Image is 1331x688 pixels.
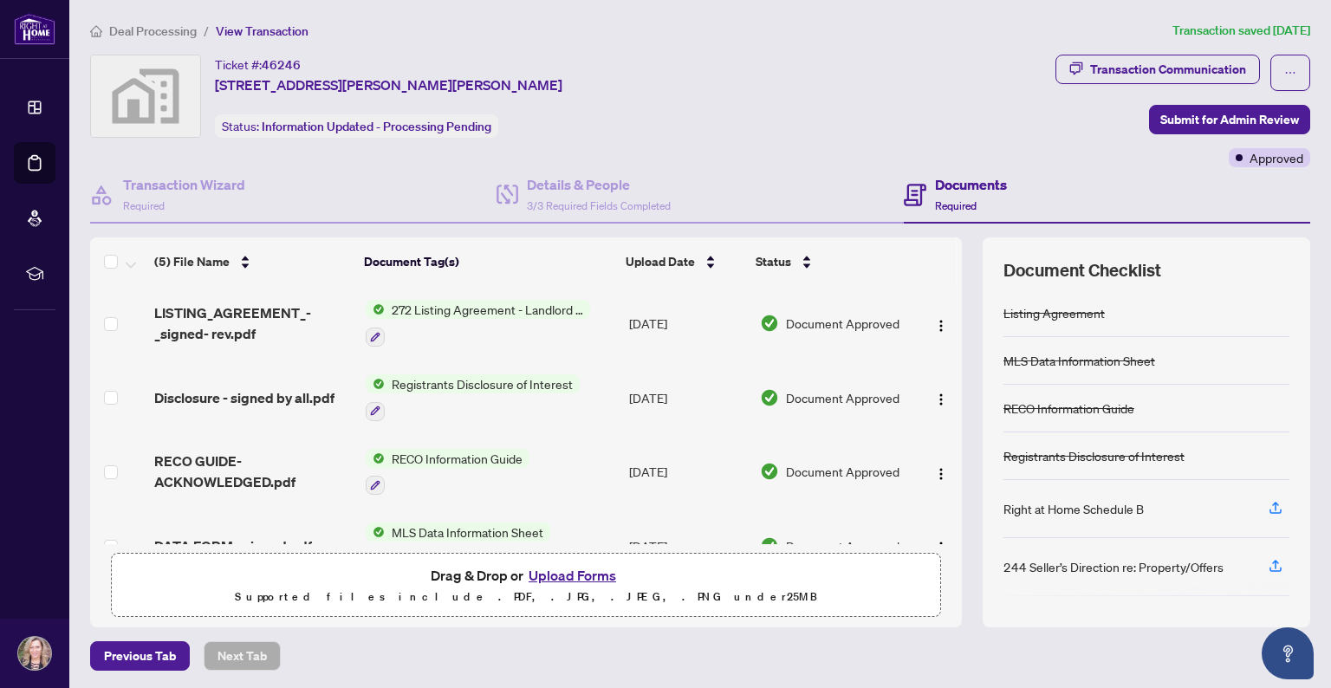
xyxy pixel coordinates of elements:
[18,637,51,670] img: Profile Icon
[154,387,334,408] span: Disclosure - signed by all.pdf
[366,522,550,569] button: Status IconMLS Data Information Sheet
[934,319,948,333] img: Logo
[357,237,619,286] th: Document Tag(s)
[215,75,562,95] span: [STREET_ADDRESS][PERSON_NAME][PERSON_NAME]
[204,21,209,41] li: /
[934,393,948,406] img: Logo
[215,114,498,138] div: Status:
[154,451,351,492] span: RECO GUIDE- ACKNOWLEDGED.pdf
[1284,67,1296,79] span: ellipsis
[760,462,779,481] img: Document Status
[523,564,621,587] button: Upload Forms
[154,252,230,271] span: (5) File Name
[262,57,301,73] span: 46246
[760,388,779,407] img: Document Status
[749,237,911,286] th: Status
[756,252,791,271] span: Status
[1003,499,1144,518] div: Right at Home Schedule B
[786,314,899,333] span: Document Approved
[123,199,165,212] span: Required
[366,374,385,393] img: Status Icon
[527,174,671,195] h4: Details & People
[935,174,1007,195] h4: Documents
[14,13,55,45] img: logo
[619,237,749,286] th: Upload Date
[216,23,308,39] span: View Transaction
[91,55,200,137] img: svg%3e
[935,199,977,212] span: Required
[760,314,779,333] img: Document Status
[112,554,940,618] span: Drag & Drop orUpload FormsSupported files include .PDF, .JPG, .JPEG, .PNG under25MB
[786,462,899,481] span: Document Approved
[622,435,753,510] td: [DATE]
[934,541,948,555] img: Logo
[934,467,948,481] img: Logo
[1003,446,1185,465] div: Registrants Disclosure of Interest
[366,522,385,542] img: Status Icon
[622,286,753,360] td: [DATE]
[1250,148,1303,167] span: Approved
[1055,55,1260,84] button: Transaction Communication
[204,641,281,671] button: Next Tab
[927,384,955,412] button: Logo
[527,199,671,212] span: 3/3 Required Fields Completed
[366,300,590,347] button: Status Icon272 Listing Agreement - Landlord Designated Representation Agreement Authority to Offe...
[927,532,955,560] button: Logo
[109,23,197,39] span: Deal Processing
[1172,21,1310,41] article: Transaction saved [DATE]
[927,458,955,485] button: Logo
[1003,351,1155,370] div: MLS Data Information Sheet
[1149,105,1310,134] button: Submit for Admin Review
[760,536,779,555] img: Document Status
[385,449,529,468] span: RECO Information Guide
[1262,627,1314,679] button: Open asap
[147,237,357,286] th: (5) File Name
[626,252,695,271] span: Upload Date
[262,119,491,134] span: Information Updated - Processing Pending
[154,535,312,556] span: DATA FORM - signed.pdf
[366,449,385,468] img: Status Icon
[622,360,753,435] td: [DATE]
[786,388,899,407] span: Document Approved
[90,25,102,37] span: home
[1090,55,1246,83] div: Transaction Communication
[385,522,550,542] span: MLS Data Information Sheet
[1003,557,1224,576] div: 244 Seller’s Direction re: Property/Offers
[1003,399,1134,418] div: RECO Information Guide
[431,564,621,587] span: Drag & Drop or
[786,536,899,555] span: Document Approved
[622,509,753,583] td: [DATE]
[104,642,176,670] span: Previous Tab
[122,587,930,607] p: Supported files include .PDF, .JPG, .JPEG, .PNG under 25 MB
[90,641,190,671] button: Previous Tab
[927,309,955,337] button: Logo
[1003,258,1161,282] span: Document Checklist
[1003,303,1105,322] div: Listing Agreement
[366,300,385,319] img: Status Icon
[154,302,351,344] span: LISTING_AGREEMENT_-_signed- rev.pdf
[366,374,580,421] button: Status IconRegistrants Disclosure of Interest
[1160,106,1299,133] span: Submit for Admin Review
[366,449,529,496] button: Status IconRECO Information Guide
[123,174,245,195] h4: Transaction Wizard
[215,55,301,75] div: Ticket #:
[385,300,590,319] span: 272 Listing Agreement - Landlord Designated Representation Agreement Authority to Offer for Lease
[385,374,580,393] span: Registrants Disclosure of Interest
